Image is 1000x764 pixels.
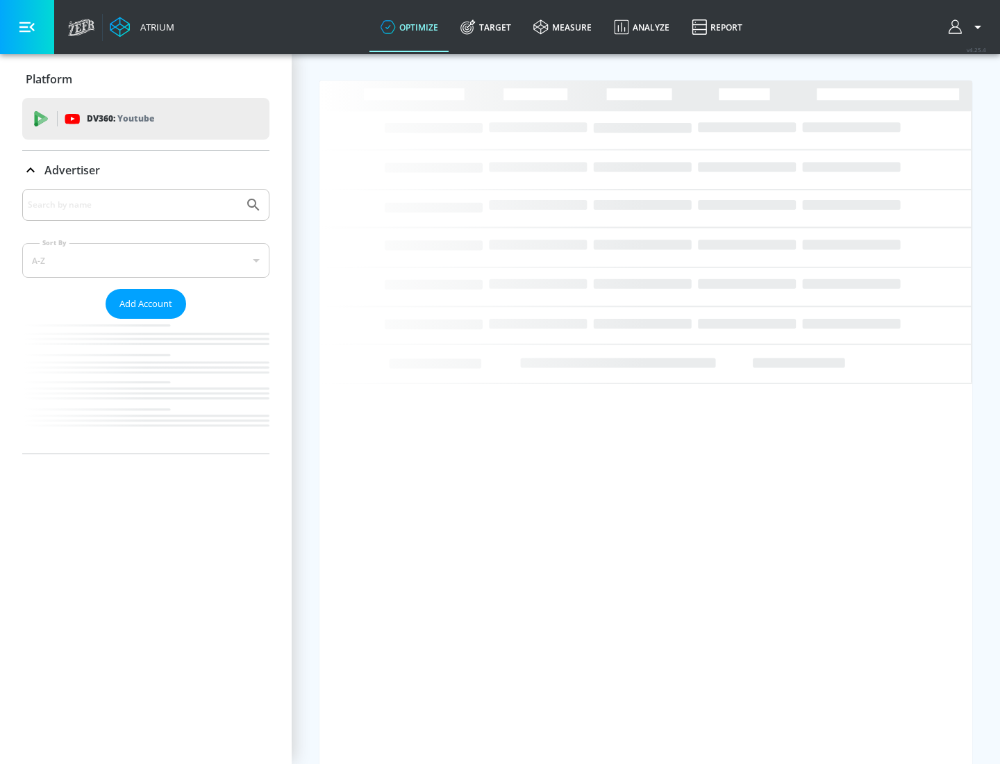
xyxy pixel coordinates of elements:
[603,2,681,52] a: Analyze
[28,196,238,214] input: Search by name
[26,72,72,87] p: Platform
[22,151,269,190] div: Advertiser
[449,2,522,52] a: Target
[22,319,269,454] nav: list of Advertiser
[967,46,986,53] span: v 4.25.4
[40,238,69,247] label: Sort By
[135,21,174,33] div: Atrium
[369,2,449,52] a: optimize
[681,2,753,52] a: Report
[106,289,186,319] button: Add Account
[522,2,603,52] a: measure
[117,111,154,126] p: Youtube
[22,189,269,454] div: Advertiser
[44,163,100,178] p: Advertiser
[22,98,269,140] div: DV360: Youtube
[22,60,269,99] div: Platform
[22,243,269,278] div: A-Z
[110,17,174,38] a: Atrium
[119,296,172,312] span: Add Account
[87,111,154,126] p: DV360:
